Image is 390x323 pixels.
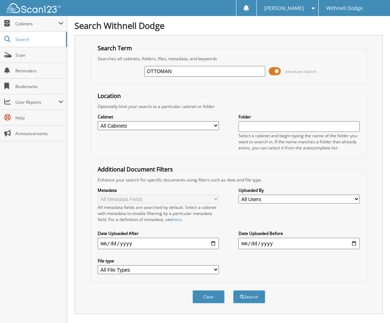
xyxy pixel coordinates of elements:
div: Optionally limit your search to a particular cabinet or folder [94,103,363,109]
span: Help [15,115,63,121]
a: here [173,216,182,222]
span: Reminders [15,68,63,74]
span: Scan [15,52,63,58]
span: [PERSON_NAME] [264,6,304,10]
span: Search [15,36,62,42]
label: Date Uploaded Before [238,230,360,236]
button: Clear [193,290,225,303]
legend: Location [94,92,124,100]
span: Bookmarks [15,83,63,89]
label: Date Uploaded After [98,230,219,236]
label: Cabinet [98,114,219,120]
label: Uploaded By [238,187,360,193]
div: All metadata fields are searched by default. Select a cabinet with metadata to enable filtering b... [98,204,219,222]
h1: Search Withnell Dodge [75,20,383,31]
span: Withnell Dodge [326,6,363,10]
legend: Additional Document Filters [94,165,176,173]
span: Announcements [15,130,63,137]
div: Select a cabinet and begin typing the name of the folder you want to search in. If the name match... [238,133,360,151]
label: Folder [238,114,360,120]
span: Advanced Search [285,69,317,74]
span: Cabinets [15,21,58,27]
legend: Search Term [94,44,135,52]
button: Search [233,290,265,303]
div: Searches all cabinets, folders, files, metadata, and keywords [94,56,363,62]
input: start [98,238,219,249]
label: Metadata [98,187,219,193]
label: File type [98,258,219,264]
span: User Reports [15,99,58,105]
div: Enhance your search for specific documents using filters such as date and file type. [94,177,363,183]
img: scan123-logo-white.svg [7,3,61,13]
input: end [238,238,360,249]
